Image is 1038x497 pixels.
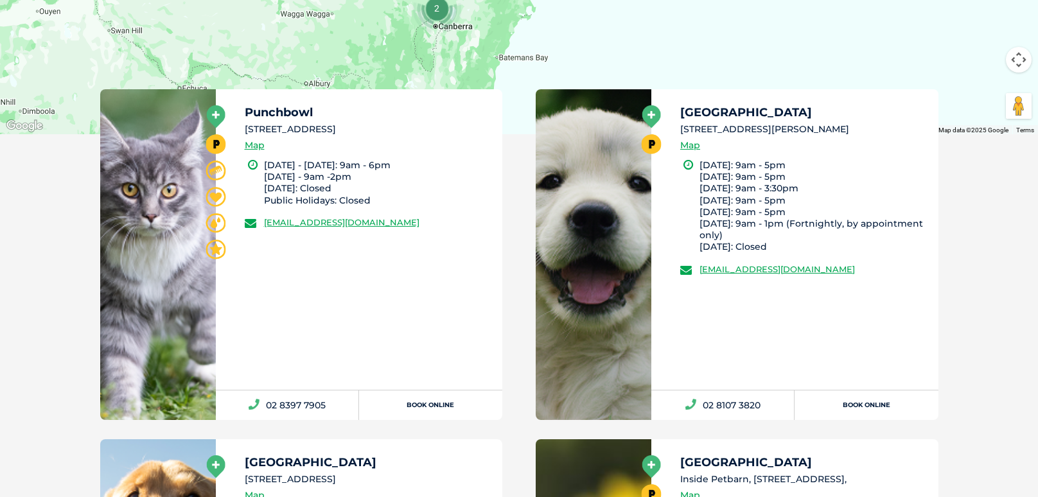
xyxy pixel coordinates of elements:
a: [EMAIL_ADDRESS][DOMAIN_NAME] [264,217,419,227]
a: 02 8107 3820 [651,390,795,420]
h5: Punchbowl [245,107,491,118]
h5: [GEOGRAPHIC_DATA] [680,457,927,468]
a: 02 8397 7905 [216,390,359,420]
button: Map camera controls [1006,47,1032,73]
h5: [GEOGRAPHIC_DATA] [680,107,927,118]
span: Map data ©2025 Google [938,126,1008,134]
a: [EMAIL_ADDRESS][DOMAIN_NAME] [699,264,855,274]
li: [DATE]: 9am - 5pm [DATE]: 9am - 5pm [DATE]: 9am - 3:30pm [DATE]: 9am - 5pm [DATE]: 9am - 5pm [DAT... [699,159,927,253]
a: Book Online [795,390,938,420]
li: [DATE] - [DATE]: 9am - 6pm [DATE] - 9am -2pm [DATE]: Closed Public Holidays: Closed [264,159,491,206]
a: Terms (opens in new tab) [1016,126,1034,134]
button: Drag Pegman onto the map to open Street View [1006,93,1032,119]
a: Book Online [359,390,502,420]
a: Map [245,138,265,153]
li: [STREET_ADDRESS] [245,473,491,486]
li: [STREET_ADDRESS][PERSON_NAME] [680,123,927,136]
h5: [GEOGRAPHIC_DATA] [245,457,491,468]
img: Google [3,118,46,134]
li: Inside Petbarn, [STREET_ADDRESS], [680,473,927,486]
a: Open this area in Google Maps (opens a new window) [3,118,46,134]
a: Map [680,138,700,153]
li: [STREET_ADDRESS] [245,123,491,136]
